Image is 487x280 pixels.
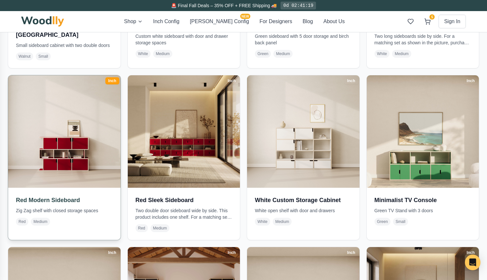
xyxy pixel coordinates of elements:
[344,249,358,256] div: Inch
[16,42,113,49] p: Small sideboard cabinet with two double doors
[375,207,471,214] p: Green TV Stand with 3 doors
[392,50,411,58] span: Medium
[273,218,292,226] span: Medium
[16,207,113,214] p: Zig Zag shelf with closed storage spaces
[281,2,316,9] div: 0d 02:41:19
[393,218,408,226] span: Small
[422,16,433,27] button: 5
[21,16,64,27] img: Woodlly
[255,207,352,214] p: White open shelf with door and drawers
[465,255,480,270] div: Open Intercom Messenger
[16,52,33,60] span: Walnut
[31,218,50,226] span: Medium
[151,224,170,232] span: Medium
[255,218,270,226] span: White
[36,52,51,60] span: Small
[273,50,293,58] span: Medium
[153,50,172,58] span: Medium
[255,196,352,205] h3: White Custom Storage Cabinet
[240,14,250,19] span: NEW
[105,77,119,84] div: Inch
[464,249,478,256] div: Inch
[439,15,466,28] button: Sign In
[255,50,271,58] span: Green
[5,72,123,191] img: Red Modern Sideboard
[375,218,390,226] span: Green
[375,196,471,205] h3: Minimalist TV Console
[16,218,28,226] span: Red
[190,18,249,25] button: [PERSON_NAME] ConfigNEW
[375,33,471,46] p: Two long sideboards side by side. For a matching set as shown in the picture, purchase two units.
[128,75,240,188] img: Red Sleek Sideboard
[136,50,151,58] span: White
[429,14,435,20] span: 5
[124,18,143,25] button: Shop
[136,196,232,205] h3: Red Sleek Sideboard
[344,77,358,84] div: Inch
[464,77,478,84] div: Inch
[225,249,239,256] div: Inch
[259,18,292,25] button: For Designers
[136,224,148,232] span: Red
[225,77,239,84] div: Inch
[375,50,390,58] span: White
[255,33,352,46] p: Green sideboard with 5 door storage and birch back panel
[303,18,313,25] button: Blog
[153,18,179,25] button: Inch Config
[323,18,345,25] button: About Us
[367,75,479,188] img: Minimalist TV Console
[16,196,113,205] h3: Red Modern Sideboard
[136,207,232,220] p: Two double door sideboard wide by side. This product includes one shelf. For a matching set as sh...
[105,249,119,256] div: Inch
[136,33,232,46] p: Custom white sideboard with door and drawer storage spaces
[247,75,360,188] img: White Custom Storage Cabinet
[171,3,277,8] span: 🚨 Final Fall Deals – 35% OFF + FREE Shipping 🚚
